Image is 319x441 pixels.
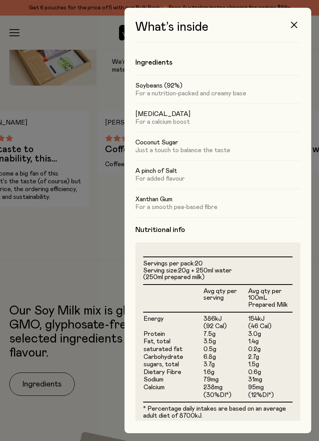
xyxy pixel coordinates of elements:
p: For a calcium boost [135,118,300,126]
span: Fat, total [144,338,170,344]
h5: Soybeans (92%) [135,82,300,90]
td: 1.5g [248,361,293,369]
td: 3.0g [248,330,293,338]
h5: [MEDICAL_DATA] [135,110,300,118]
h3: What’s inside [135,20,300,42]
td: 0.2g [248,346,293,353]
td: (46 Cal) [248,323,293,330]
h5: Xanthan Gum [135,195,300,203]
p: For a smooth pea-based fibre [135,203,300,211]
td: 386kJ [203,312,248,323]
td: (30%DI*) [203,392,248,402]
li: Serving size: [143,267,293,281]
span: Dietary Fibre [144,369,181,375]
td: 1.4g [248,338,293,346]
span: Sodium [144,376,163,383]
td: 7.5g [203,330,248,338]
h4: Nutritional info [135,225,300,235]
td: 154kJ [248,312,293,323]
span: Carbohydrate [144,354,183,360]
td: 0.6g [248,369,293,376]
th: Avg qty per serving [203,285,248,312]
td: 1.6g [203,369,248,376]
td: 3.5g [203,338,248,346]
p: For added flavour [135,175,300,183]
td: 238mg [203,384,248,392]
td: 31mg [248,376,293,384]
span: Energy [144,316,164,322]
h5: A pinch of Salt [135,167,300,175]
td: 0.5g [203,346,248,353]
span: saturated fat [144,346,182,352]
td: (92 Cal) [203,323,248,330]
span: 20 [195,260,203,267]
span: Calcium [144,384,165,390]
h4: Ingredients [135,58,300,67]
h5: Coconut Sugar [135,139,300,146]
td: 3.7g [203,361,248,369]
td: 2.7g [248,353,293,361]
p: * Percentage daily intakes are based on an average adult diet of 8700kJ. [143,406,293,419]
td: 6.8g [203,353,248,361]
span: sugars, total [144,361,179,367]
span: Protein [144,331,165,337]
th: Avg qty per 100mL Prepared Milk [248,285,293,312]
td: (12%DI*) [248,392,293,402]
td: 95mg [248,384,293,392]
td: 79mg [203,376,248,384]
p: Just a touch to balance the taste [135,146,300,154]
span: 20g + 250ml water (250ml prepared milk) [143,267,232,281]
p: For a nutrition-packed and creamy base [135,90,300,97]
li: Servings per pack: [143,260,293,267]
